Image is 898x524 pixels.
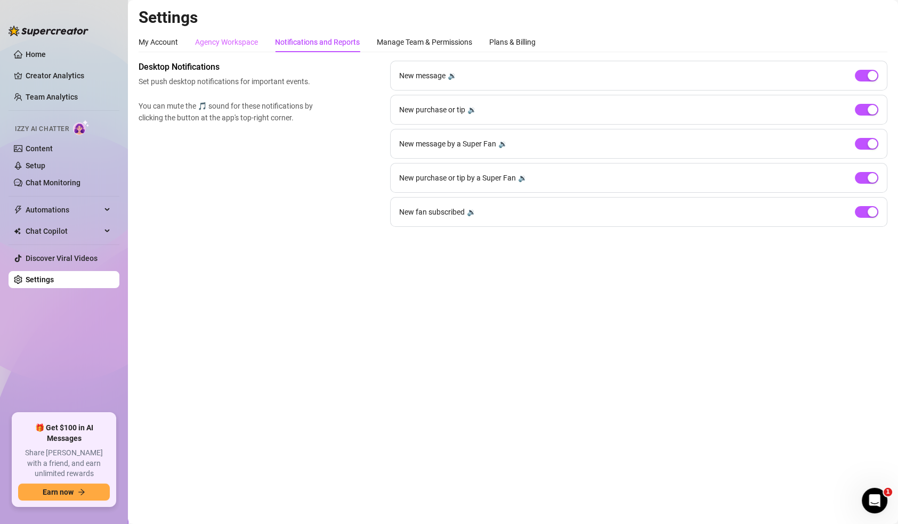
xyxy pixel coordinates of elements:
span: arrow-right [78,488,85,496]
a: Content [26,144,53,153]
div: Manage Team & Permissions [377,36,472,48]
div: 🔉 [467,206,476,218]
div: Plans & Billing [489,36,536,48]
a: Chat Monitoring [26,178,80,187]
img: Chat Copilot [14,227,21,235]
span: Chat Copilot [26,223,101,240]
h2: Settings [139,7,887,28]
span: New purchase or tip [399,104,465,116]
iframe: Intercom live chat [862,488,887,513]
span: 1 [884,488,892,496]
a: Creator Analytics [26,67,111,84]
div: 🔉 [518,172,527,184]
div: Agency Workspace [195,36,258,48]
div: 🔉 [467,104,476,116]
img: AI Chatter [73,120,90,135]
span: Automations [26,201,101,218]
div: 🔉 [448,70,457,81]
span: New message [399,70,446,81]
a: Team Analytics [26,93,78,101]
span: 🎁 Get $100 in AI Messages [18,423,110,444]
span: New purchase or tip by a Super Fan [399,172,516,184]
span: Share [PERSON_NAME] with a friend, and earn unlimited rewards [18,448,110,479]
div: 🔉 [498,138,507,150]
a: Settings [26,275,54,284]
span: You can mute the 🎵 sound for these notifications by clicking the button at the app's top-right co... [139,100,318,124]
img: logo-BBDzfeDw.svg [9,26,88,36]
button: Earn nowarrow-right [18,484,110,501]
span: thunderbolt [14,206,22,214]
a: Discover Viral Videos [26,254,98,263]
span: Set push desktop notifications for important events. [139,76,318,87]
span: Izzy AI Chatter [15,124,69,134]
span: Desktop Notifications [139,61,318,73]
div: Notifications and Reports [275,36,360,48]
span: Earn now [43,488,74,496]
span: New fan subscribed [399,206,465,218]
div: My Account [139,36,178,48]
a: Home [26,50,46,59]
span: New message by a Super Fan [399,138,496,150]
a: Setup [26,161,45,170]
